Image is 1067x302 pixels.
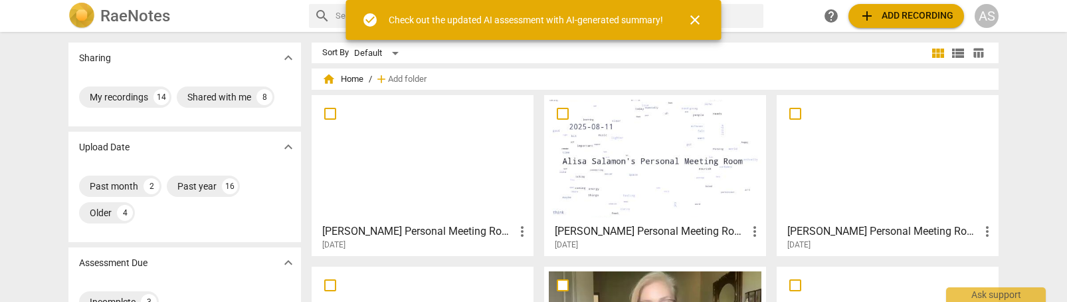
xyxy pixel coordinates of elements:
[687,12,703,28] span: close
[928,43,948,63] button: Tile view
[322,239,345,251] span: [DATE]
[946,287,1046,302] div: Ask support
[177,180,217,193] div: Past year
[948,43,968,63] button: List view
[187,90,251,104] div: Shared with me
[975,4,999,28] button: AS
[322,73,363,86] span: Home
[950,45,966,61] span: view_list
[316,100,529,250] a: [PERSON_NAME] Personal Meeting Room[DATE]
[322,224,514,239] h3: Alisa Salamon's Personal Meeting Room
[747,224,763,239] span: more_vert
[278,137,298,157] button: Show more
[79,51,111,65] p: Sharing
[256,89,272,105] div: 8
[930,45,946,61] span: view_module
[322,73,336,86] span: home
[389,13,663,27] div: Check out the updated AI assessment with AI-generated summary!
[514,224,530,239] span: more_vert
[144,178,159,194] div: 2
[823,8,839,24] span: help
[90,90,148,104] div: My recordings
[375,73,388,86] span: add
[336,5,758,27] input: Search
[787,224,979,239] h3: Alisa Salamon's Personal Meeting Room
[819,4,843,28] a: Help
[68,3,95,29] img: Logo
[859,8,953,24] span: Add recording
[278,48,298,68] button: Show more
[90,206,112,220] div: Older
[100,7,170,25] h2: RaeNotes
[117,205,133,221] div: 4
[153,89,169,105] div: 14
[79,256,147,270] p: Assessment Due
[555,239,578,251] span: [DATE]
[972,47,985,59] span: table_chart
[90,180,138,193] div: Past month
[354,43,403,64] div: Default
[555,224,747,239] h3: Alisa Salamon's Personal Meeting Room
[787,239,811,251] span: [DATE]
[278,253,298,273] button: Show more
[68,3,298,29] a: LogoRaeNotes
[280,139,296,155] span: expand_more
[79,140,130,154] p: Upload Date
[859,8,875,24] span: add
[222,178,238,194] div: 16
[280,255,296,271] span: expand_more
[679,4,711,36] button: Close
[322,48,349,58] div: Sort By
[968,43,988,63] button: Table view
[369,75,372,84] span: /
[549,100,761,250] a: [PERSON_NAME] Personal Meeting Room[DATE]
[781,100,994,250] a: [PERSON_NAME] Personal Meeting Room[DATE]
[848,4,964,28] button: Upload
[362,12,378,28] span: check_circle
[280,50,296,66] span: expand_more
[388,75,427,84] span: Add folder
[314,8,330,24] span: search
[979,224,995,239] span: more_vert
